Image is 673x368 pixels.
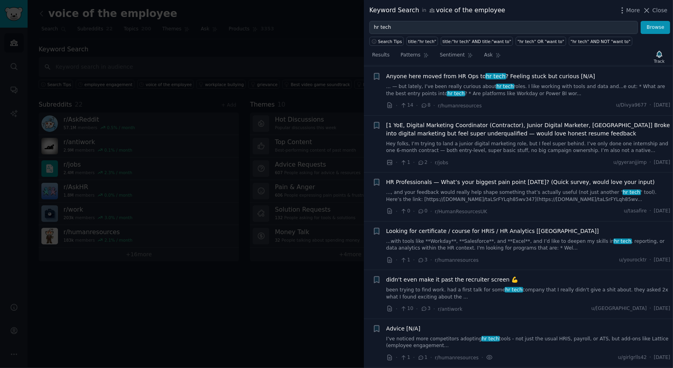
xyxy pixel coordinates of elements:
[386,336,671,349] a: I’ve noticed more competitors adoptinghr techtools - not just the usual HRIS, payroll, or ATS, bu...
[441,37,513,46] a: title:"hr tech" AND title:"want to"
[386,227,599,235] a: Looking for certificate / course for HRIS / HR Analytics [[GEOGRAPHIC_DATA]]
[481,353,483,362] span: ·
[386,238,671,252] a: ...with tools like **Workday**, **Salesforce**, and **Excel**, and I’d like to deepen my skills i...
[386,72,595,81] span: Anyone here moved from HR Ops to ? Feeling stuck but curious [N/A]
[413,158,415,167] span: ·
[408,39,436,44] div: title:"hr tech"
[496,84,515,89] span: hr tech
[516,37,566,46] a: "hr tech" OR "want to"
[438,306,462,312] span: r/antiwork
[413,353,415,362] span: ·
[652,6,667,15] span: Close
[378,39,402,44] span: Search Tips
[654,257,670,264] span: [DATE]
[386,178,655,186] a: HR Professionals — What’s your biggest pain point [DATE]? (Quick survey, would love your input)
[406,37,438,46] a: title:"hr tech"
[400,208,410,215] span: 0
[400,102,413,109] span: 14
[421,102,431,109] span: 8
[386,287,671,300] a: been trying to find work. had a first talk for somehr techcompany that I really didn't give a shi...
[623,190,641,195] span: hr tech
[616,102,647,109] span: u/Divya9677
[435,257,479,263] span: r/humanresources
[418,257,427,264] span: 3
[613,238,632,244] span: hr tech
[386,83,671,97] a: ... — but lately, I’ve been really curious abouthr techroles. I like working with tools and data ...
[369,21,638,34] input: Try a keyword related to your business
[396,158,397,167] span: ·
[650,208,651,215] span: ·
[654,58,665,64] div: Track
[570,39,630,44] div: "hr tech" AND NOT "want to"
[643,6,667,15] button: Close
[654,159,670,166] span: [DATE]
[591,305,647,312] span: u/[GEOGRAPHIC_DATA]
[650,257,651,264] span: ·
[400,257,410,264] span: 1
[386,121,671,138] a: [1 YoE, Digital Marketing Coordinator (Contractor), Junior Digital Marketer, [GEOGRAPHIC_DATA]] B...
[433,305,435,313] span: ·
[650,354,651,361] span: ·
[438,103,482,109] span: r/humanresources
[650,305,651,312] span: ·
[421,305,431,312] span: 3
[431,158,432,167] span: ·
[624,208,647,215] span: u/tasafire
[396,353,397,362] span: ·
[416,305,418,313] span: ·
[386,189,671,203] a: ..., and your feedback would really help shape something that’s actually useful (not just another...
[396,207,397,216] span: ·
[626,6,640,15] span: More
[437,49,476,65] a: Sentiment
[505,287,523,293] span: hr tech
[372,52,390,59] span: Results
[440,52,465,59] span: Sentiment
[613,159,647,166] span: u/gyeranjjimp
[431,207,432,216] span: ·
[518,39,565,44] div: "hr tech" OR "want to"
[431,256,432,264] span: ·
[386,325,421,333] a: Advice [N/A]
[435,355,479,360] span: r/humanresources
[650,159,651,166] span: ·
[618,354,647,361] span: u/girlgrlls42
[650,102,651,109] span: ·
[386,276,518,284] a: didn't even make it past the recruiter screen 💪
[433,101,435,110] span: ·
[481,49,504,65] a: Ask
[396,101,397,110] span: ·
[447,91,465,96] span: hr tech
[641,21,670,34] button: Browse
[485,73,506,79] span: hr tech
[413,256,415,264] span: ·
[400,305,413,312] span: 10
[443,39,511,44] div: title:"hr tech" AND title:"want to"
[369,37,404,46] button: Search Tips
[369,6,505,15] div: Keyword Search voice of the employee
[484,52,493,59] span: Ask
[654,305,670,312] span: [DATE]
[569,37,632,46] a: "hr tech" AND NOT "want to"
[431,353,432,362] span: ·
[401,52,420,59] span: Patterns
[654,208,670,215] span: [DATE]
[386,141,671,154] a: Hey folks, I’m trying to land a junior digital marketing role, but I feel super behind. I’ve only...
[416,101,418,110] span: ·
[400,354,410,361] span: 1
[435,209,487,214] span: r/HumanResourcesUK
[418,354,427,361] span: 1
[422,7,426,14] span: in
[481,336,500,342] span: hr tech
[619,257,647,264] span: u/yourocktr
[386,72,595,81] a: Anyone here moved from HR Ops tohr tech? Feeling stuck but curious [N/A]
[413,207,415,216] span: ·
[418,208,427,215] span: 0
[654,102,670,109] span: [DATE]
[435,160,448,165] span: r/jobs
[396,256,397,264] span: ·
